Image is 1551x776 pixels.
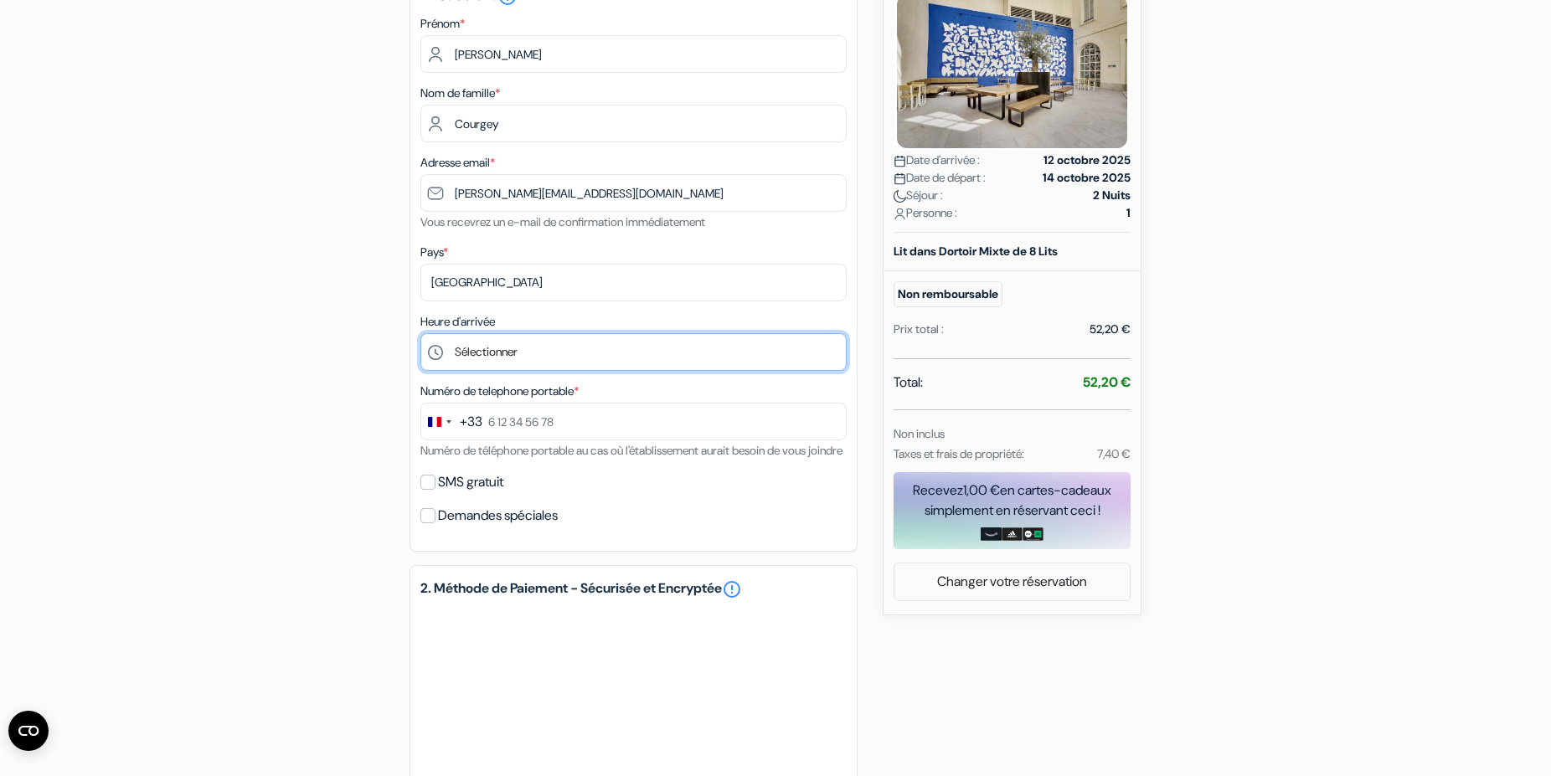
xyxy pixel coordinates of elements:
small: Non remboursable [894,281,1002,307]
span: Date de départ : [894,169,986,187]
span: Date d'arrivée : [894,152,980,169]
small: Numéro de téléphone portable au cas où l'établissement aurait besoin de vous joindre [420,443,842,458]
label: Prénom [420,15,465,33]
input: Entrer le nom de famille [420,105,847,142]
small: Vous recevrez un e-mail de confirmation immédiatement [420,214,705,229]
img: calendar.svg [894,155,906,167]
span: Personne : [894,204,957,222]
label: Demandes spéciales [438,504,558,527]
a: error_outline [722,579,742,599]
span: Séjour : [894,187,943,204]
div: Recevez en cartes-cadeaux simplement en réservant ceci ! [894,481,1131,521]
strong: 2 Nuits [1093,187,1131,204]
img: user_icon.svg [894,208,906,220]
b: Lit dans Dortoir Mixte de 8 Lits [894,244,1058,259]
img: uber-uber-eats-card.png [1023,527,1043,541]
img: calendar.svg [894,172,906,185]
label: Pays [420,244,448,261]
label: Heure d'arrivée [420,313,495,331]
strong: 14 octobre 2025 [1043,169,1131,187]
div: +33 [460,412,482,432]
small: 7,40 € [1097,446,1131,461]
span: 1,00 € [963,481,1000,499]
button: Change country, selected France (+33) [421,403,482,439]
h5: 2. Méthode de Paiement - Sécurisée et Encryptée [420,579,847,599]
input: Entrez votre prénom [420,35,847,73]
label: Adresse email [420,154,495,172]
strong: 52,20 € [1083,373,1131,391]
input: Entrer adresse e-mail [420,174,847,212]
strong: 12 octobre 2025 [1043,152,1131,169]
label: Numéro de telephone portable [420,383,579,400]
input: 6 12 34 56 78 [420,403,847,440]
div: Prix total : [894,321,944,338]
img: adidas-card.png [1002,527,1023,541]
span: Total: [894,373,923,393]
button: Ouvrir le widget CMP [8,711,49,751]
img: amazon-card-no-text.png [981,527,1002,541]
label: Nom de famille [420,85,500,102]
label: SMS gratuit [438,470,503,494]
img: moon.svg [894,190,906,203]
div: 52,20 € [1090,321,1131,338]
strong: 1 [1126,204,1131,222]
a: Changer votre réservation [894,566,1130,598]
small: Non inclus [894,426,945,441]
small: Taxes et frais de propriété: [894,446,1024,461]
